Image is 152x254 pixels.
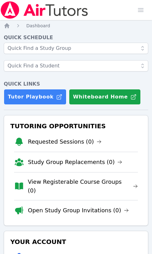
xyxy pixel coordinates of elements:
a: Study Group Replacements (0) [28,158,122,167]
input: Quick Find a Student [4,60,148,71]
input: Quick Find a Study Group [4,43,148,54]
span: Dashboard [26,23,50,28]
h3: Tutoring Opportunities [9,120,143,132]
a: Dashboard [26,23,50,29]
nav: Breadcrumb [4,23,148,29]
a: Open Study Group Invitations (0) [28,206,129,215]
h4: Quick Schedule [4,34,148,41]
h4: Quick Links [4,80,148,88]
h3: Your Account [9,236,143,247]
a: Tutor Playbook [4,89,66,105]
a: View Registerable Course Groups (0) [28,177,138,195]
button: Whiteboard Home [69,89,141,105]
a: Requested Sessions (0) [28,137,102,146]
